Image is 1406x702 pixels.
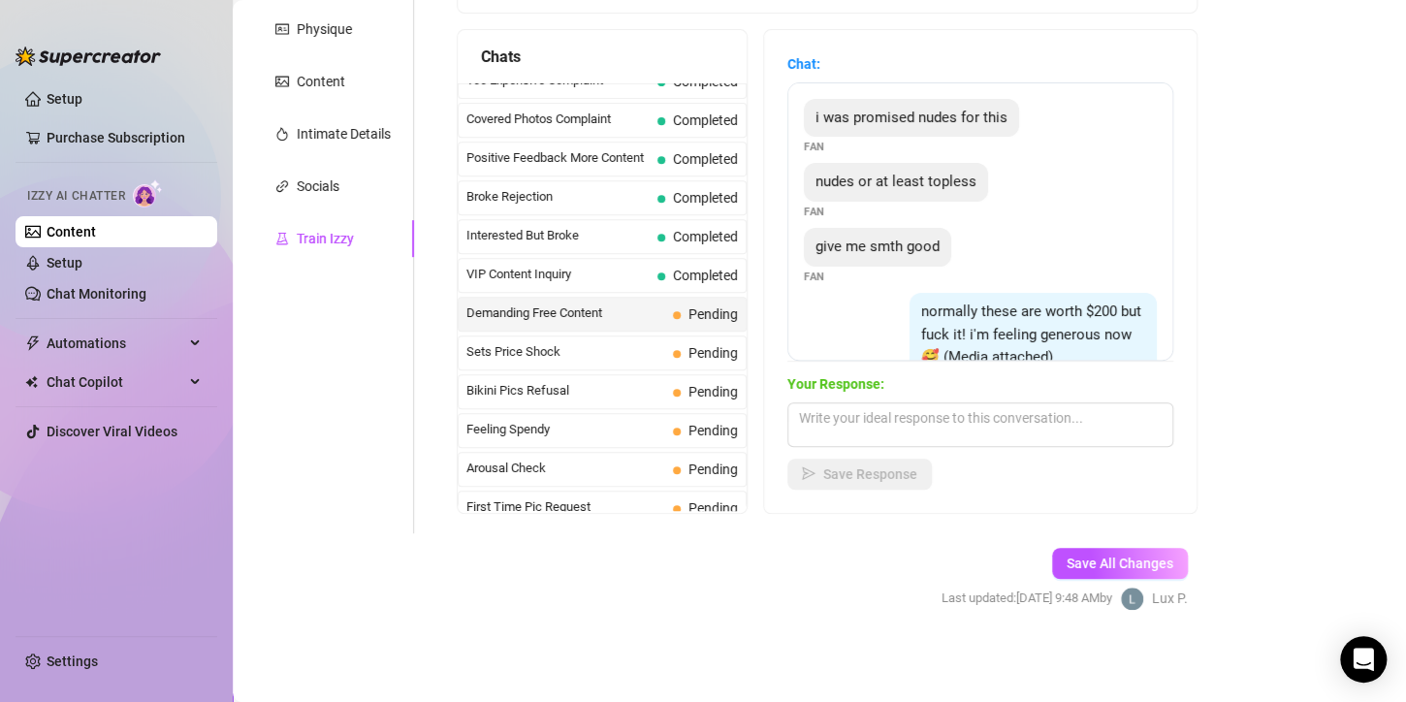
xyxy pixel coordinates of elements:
span: fire [275,127,289,141]
span: Pending [688,384,738,399]
span: VIP Content Inquiry [466,265,650,284]
span: Interested But Broke [466,226,650,245]
span: Lux P. [1152,588,1188,609]
span: Demanding Free Content [466,303,665,323]
span: Fan [804,204,825,220]
span: normally these are worth $200 but fuck it! i'm feeling generous now 🥰 (Media attached) [921,303,1141,366]
a: Settings [47,654,98,669]
span: Pending [688,423,738,438]
span: Chats [481,45,521,69]
a: Setup [47,91,82,107]
span: i was promised nudes for this [815,109,1007,126]
img: AI Chatter [133,179,163,207]
span: Izzy AI Chatter [27,187,125,206]
span: Completed [673,268,738,283]
span: Broke Rejection [466,187,650,207]
span: link [275,179,289,193]
span: Positive Feedback More Content [466,148,650,168]
span: Completed [673,229,738,244]
span: Chat Copilot [47,367,184,398]
a: Discover Viral Videos [47,424,177,439]
span: experiment [275,232,289,245]
span: Pending [688,500,738,516]
a: Purchase Subscription [47,130,185,145]
span: Completed [673,151,738,167]
span: Automations [47,328,184,359]
img: Lux Pom Agency [1121,588,1143,610]
span: Pending [688,345,738,361]
strong: Your Response: [787,376,884,392]
strong: Chat: [787,56,820,72]
span: First Time Pic Request [466,497,665,517]
a: Content [47,224,96,239]
img: logo-BBDzfeDw.svg [16,47,161,66]
span: Fan [804,139,825,155]
span: Completed [673,190,738,206]
button: Save Response [787,459,932,490]
span: nudes or at least topless [815,173,976,190]
span: Save All Changes [1067,556,1173,571]
span: Arousal Check [466,459,665,478]
span: thunderbolt [25,335,41,351]
div: Content [297,71,345,92]
div: Socials [297,175,339,197]
div: Train Izzy [297,228,354,249]
a: Setup [47,255,82,271]
div: Open Intercom Messenger [1340,636,1387,683]
span: Pending [688,462,738,477]
span: Bikini Pics Refusal [466,381,665,400]
span: Completed [673,74,738,89]
div: Intimate Details [297,123,391,144]
span: picture [275,75,289,88]
span: Sets Price Shock [466,342,665,362]
span: Covered Photos Complaint [466,110,650,129]
span: Last updated: [DATE] 9:48 AM by [942,589,1112,608]
span: Feeling Spendy [466,420,665,439]
span: Fan [804,269,825,285]
span: idcard [275,22,289,36]
span: Completed [673,112,738,128]
div: Physique [297,18,352,40]
span: give me smth good [815,238,940,255]
button: Save All Changes [1052,548,1188,579]
img: Chat Copilot [25,375,38,389]
a: Chat Monitoring [47,286,146,302]
span: Pending [688,306,738,322]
